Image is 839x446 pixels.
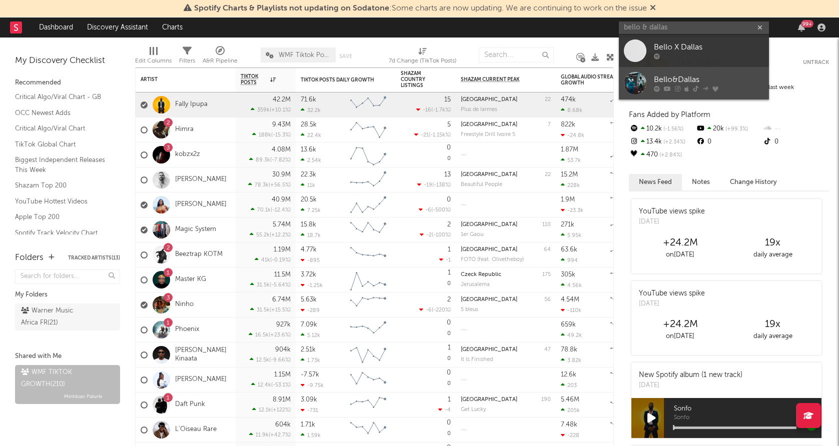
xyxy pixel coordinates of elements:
[561,307,581,313] div: -110k
[433,207,449,213] span: -500 %
[301,332,320,338] div: 5.12k
[272,257,289,263] span: -0.19 %
[416,106,451,113] div: ( )
[726,318,819,330] div: 19 x
[461,121,517,128] div: Cameroon
[301,271,316,278] div: 3.72k
[257,107,270,113] span: 359k
[175,100,208,109] a: Fally Ipupa
[346,167,391,192] svg: Chart title
[634,318,726,330] div: +24.2M
[540,221,551,228] div: Position
[461,356,493,363] div: Track Name: It Is Finished
[561,196,575,203] div: 1.9M
[619,21,769,34] input: Search for artists
[629,111,710,118] span: Fans Added by Platform
[461,106,497,113] div: Plus de larmes
[301,77,376,83] div: TikTok Posts Daily Growth
[461,131,515,138] div: Freestyle Drill Ivoire 5
[544,346,551,353] div: 47
[425,207,431,213] span: -6
[15,180,110,191] a: Shazam Top 200
[301,146,316,153] div: 13.6k
[346,317,391,342] svg: Chart title
[203,42,238,71] div: A&R Pipeline
[461,96,517,103] div: Cameroon
[135,55,172,67] div: Edit Columns
[255,256,291,263] div: ( )
[447,319,451,326] div: 0
[257,207,271,213] span: 70.1k
[276,321,291,328] div: 927k
[401,142,451,167] div: 0
[447,196,451,203] div: 0
[175,300,194,309] a: Ninho
[175,425,217,434] a: L'Oiseau Rare
[461,271,501,278] div: Czeck Republic
[272,121,291,128] div: 9.43M
[461,346,517,353] div: Ghana
[461,297,517,302] div: [GEOGRAPHIC_DATA]
[301,171,316,178] div: 22.3k
[726,237,819,249] div: 19 x
[270,182,289,188] span: +56.5 %
[634,249,726,261] div: on [DATE]
[401,367,451,392] div: 0
[726,330,819,342] div: daily average
[155,17,190,37] a: Charts
[21,366,112,390] div: WMF TIKTOK GROWTH ( 210 )
[301,257,320,263] div: -895
[541,246,551,253] div: Position
[175,400,205,409] a: Daft Punk
[194,4,647,12] span: : Some charts are now updating. We are continuing to work on the issue
[272,146,291,153] div: 4.08M
[346,367,391,392] svg: Chart title
[561,132,584,138] div: -24.8k
[461,356,493,363] div: It Is Finished
[15,303,120,330] a: Warner Music Africa FR(21)
[15,139,110,150] a: TikTok Global Chart
[561,296,579,303] div: 4.54M
[257,307,270,313] span: 31.5k
[175,250,223,259] a: Beeztrap KOTM
[654,74,764,86] div: Bello&Dallas
[542,221,551,228] div: 110
[662,126,683,132] span: -1.56 %
[433,307,449,313] span: -220 %
[803,57,829,67] button: Untrack
[271,232,289,238] span: +12.2 %
[249,331,291,338] div: ( )
[433,232,449,238] span: -100 %
[401,342,451,367] div: 0
[629,174,682,190] button: News Feed
[248,181,291,188] div: ( )
[426,307,432,313] span: -6
[259,132,271,138] span: 188k
[461,97,517,102] div: [GEOGRAPHIC_DATA]
[639,217,705,227] div: [DATE]
[561,221,574,228] div: 271k
[561,371,576,378] div: 12.6k
[561,207,583,213] div: -23.3k
[461,347,517,352] div: [GEOGRAPHIC_DATA]
[414,131,451,138] div: ( )
[301,296,317,303] div: 5.63k
[461,281,490,288] div: Track Name: Jerusalema
[461,231,483,238] div: 1er Gaou
[273,221,291,228] div: 5.74M
[461,171,517,178] div: Germany
[606,367,651,392] svg: Chart title
[257,282,270,288] span: 31.5k
[724,126,748,132] span: +99.3 %
[15,196,110,207] a: YouTube Hottest Videos
[561,282,582,288] div: 4.56k
[301,221,316,228] div: 15.8k
[461,181,502,188] div: Beautiful People
[561,107,582,113] div: 8.68k
[258,382,271,388] span: 12.4k
[447,296,451,303] div: 2
[639,380,742,390] div: [DATE]
[542,96,551,103] div: Position
[606,142,651,167] svg: Chart title
[346,292,391,317] svg: Chart title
